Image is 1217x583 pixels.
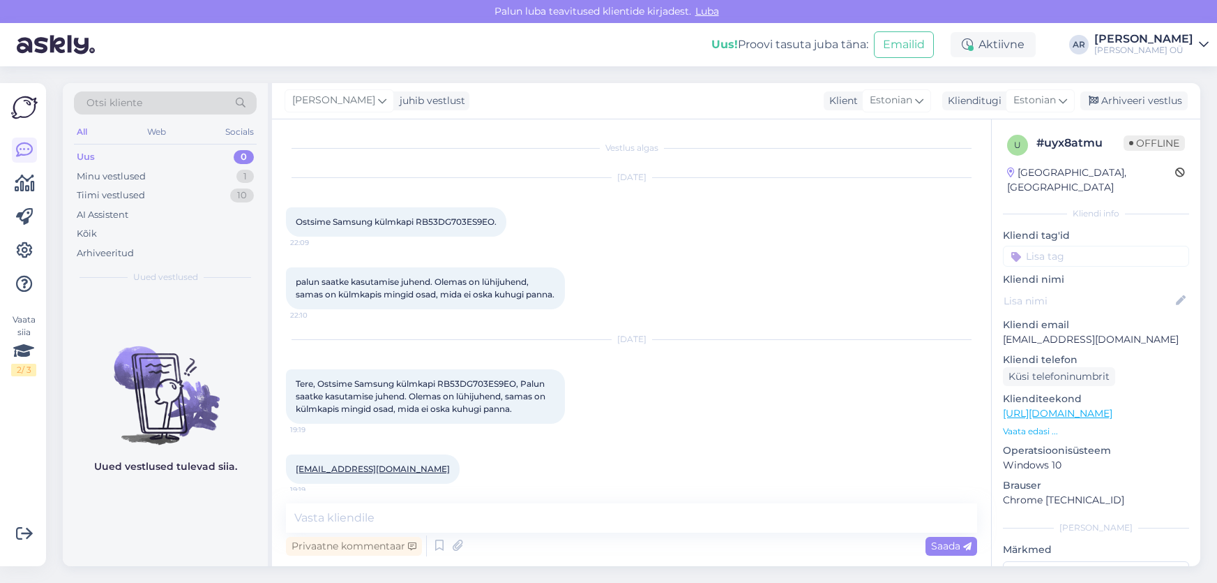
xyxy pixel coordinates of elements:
[691,5,723,17] span: Luba
[222,123,257,141] div: Socials
[1003,353,1189,367] p: Kliendi telefon
[1003,272,1189,287] p: Kliendi nimi
[296,216,497,227] span: Ostsime Samsung külmkapi RB53DG703ES9EO.
[286,537,422,556] div: Privaatne kommentaar
[94,459,237,474] p: Uued vestlused tulevad siia.
[11,364,36,376] div: 2 / 3
[11,94,38,121] img: Askly Logo
[1003,246,1189,267] input: Lisa tag
[1003,478,1189,493] p: Brauser
[63,321,268,447] img: No chats
[1003,425,1189,438] p: Vaata edasi ...
[286,142,977,154] div: Vestlus algas
[290,237,342,248] span: 22:09
[1003,332,1189,347] p: [EMAIL_ADDRESS][DOMAIN_NAME]
[286,333,977,346] div: [DATE]
[11,313,36,376] div: Vaata siia
[290,485,342,495] span: 19:19
[1004,293,1173,309] input: Lisa nimi
[1003,493,1189,508] p: Chrome [TECHNICAL_ID]
[77,150,95,164] div: Uus
[711,36,868,53] div: Proovi tasuta juba täna:
[1003,443,1189,458] p: Operatsioonisüsteem
[394,94,465,108] div: juhib vestlust
[1007,165,1175,195] div: [GEOGRAPHIC_DATA], [GEOGRAPHIC_DATA]
[77,227,97,241] div: Kõik
[1003,207,1189,220] div: Kliendi info
[1003,228,1189,243] p: Kliendi tag'id
[234,150,254,164] div: 0
[1094,34,1193,45] div: [PERSON_NAME]
[1094,45,1193,56] div: [PERSON_NAME] OÜ
[77,246,134,260] div: Arhiveeritud
[1003,543,1189,557] p: Märkmed
[870,93,912,108] span: Estonian
[942,94,1001,108] div: Klienditugi
[711,38,738,51] b: Uus!
[1013,93,1056,108] span: Estonian
[824,94,858,108] div: Klient
[290,310,342,320] span: 22:10
[1003,318,1189,332] p: Kliendi email
[133,271,198,283] span: Uued vestlused
[86,96,142,110] span: Otsi kliente
[1003,392,1189,406] p: Klienditeekond
[1069,35,1089,54] div: AR
[931,540,972,552] span: Saada
[1003,367,1115,386] div: Küsi telefoninumbrit
[1124,135,1185,151] span: Offline
[1014,140,1021,150] span: u
[296,464,450,474] a: [EMAIL_ADDRESS][DOMAIN_NAME]
[77,208,128,222] div: AI Assistent
[236,170,254,184] div: 1
[144,123,169,141] div: Web
[296,276,554,300] span: palun saatke kasutamise juhend. Olemas on lühijuhend, samas on külmkapis mingid osad, mida ei osk...
[1036,135,1124,152] div: # uyx8atmu
[1003,522,1189,534] div: [PERSON_NAME]
[77,170,146,184] div: Minu vestlused
[951,32,1036,57] div: Aktiivne
[1003,458,1189,473] p: Windows 10
[292,93,375,108] span: [PERSON_NAME]
[1094,34,1209,56] a: [PERSON_NAME][PERSON_NAME] OÜ
[874,31,934,58] button: Emailid
[1080,91,1188,110] div: Arhiveeri vestlus
[296,378,547,414] span: Tere, Ostsime Samsung külmkapi RB53DG703ES9EO, Palun saatke kasutamise juhend. Olemas on lühijuhe...
[290,425,342,435] span: 19:19
[74,123,90,141] div: All
[230,189,254,202] div: 10
[77,189,145,202] div: Tiimi vestlused
[286,171,977,184] div: [DATE]
[1003,407,1112,420] a: [URL][DOMAIN_NAME]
